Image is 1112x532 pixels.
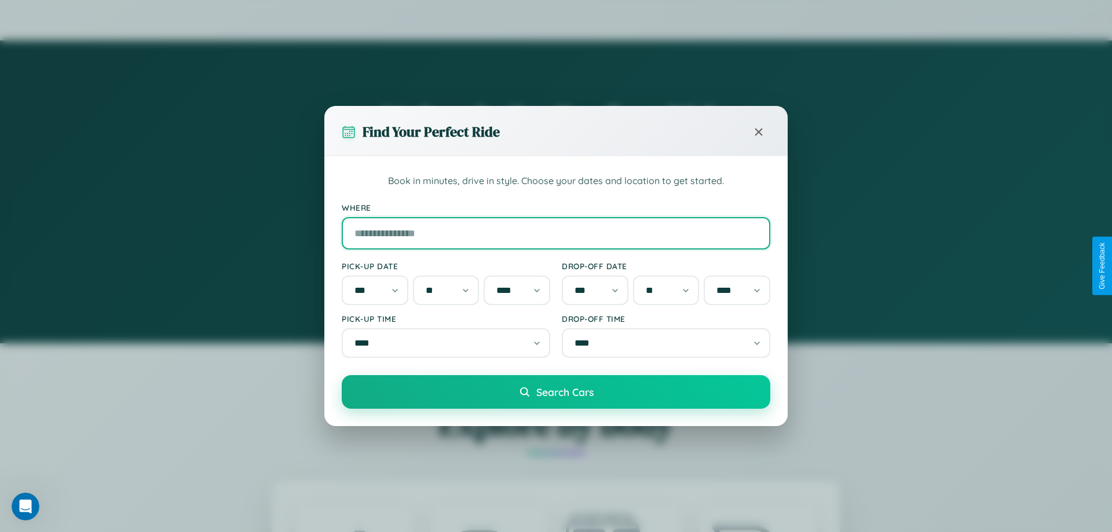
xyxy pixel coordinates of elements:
label: Drop-off Date [562,261,770,271]
button: Search Cars [342,375,770,409]
h3: Find Your Perfect Ride [363,122,500,141]
label: Where [342,203,770,212]
label: Pick-up Date [342,261,550,271]
span: Search Cars [536,386,594,398]
label: Drop-off Time [562,314,770,324]
label: Pick-up Time [342,314,550,324]
p: Book in minutes, drive in style. Choose your dates and location to get started. [342,174,770,189]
